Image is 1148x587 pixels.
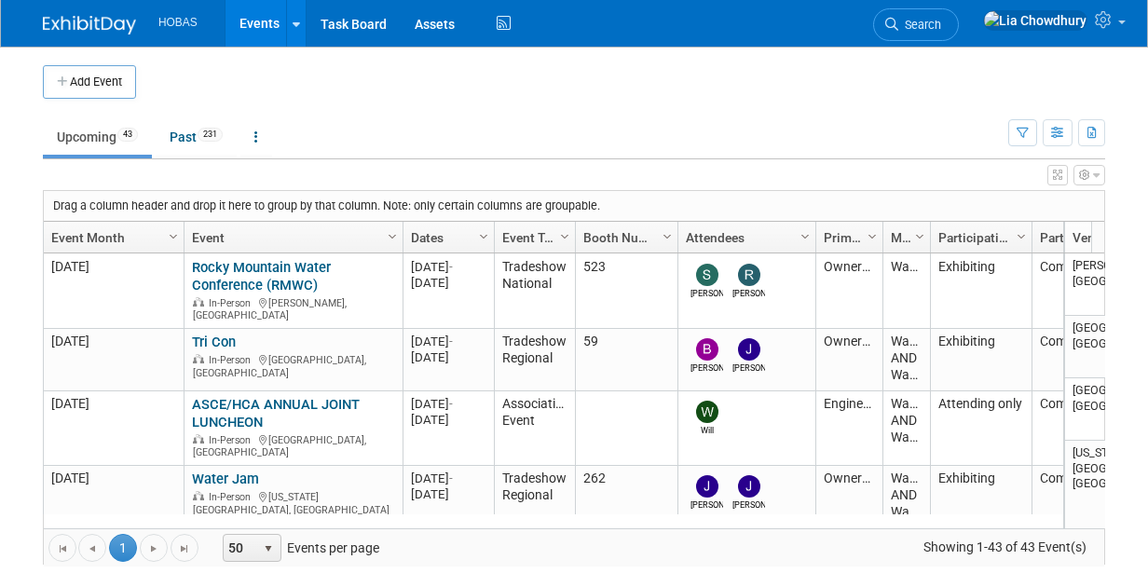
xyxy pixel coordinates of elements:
[43,119,152,155] a: Upcoming43
[224,535,255,561] span: 50
[882,466,930,559] td: Water AND Wastewater
[209,297,256,309] span: In-Person
[882,329,930,391] td: Water AND Wastewater
[51,222,171,253] a: Event Month
[411,412,485,428] div: [DATE]
[930,391,1032,466] td: Attending only
[658,222,678,250] a: Column Settings
[1032,466,1132,559] td: Committed
[824,222,870,253] a: Primary Attendees
[192,334,236,350] a: Tri Con
[192,259,331,293] a: Rocky Mountain Water Conference (RMWC)
[411,349,485,365] div: [DATE]
[192,396,360,430] a: ASCE/HCA ANNUAL JOINT LUNCHEON
[575,466,677,559] td: 262
[494,253,575,328] td: Tradeshow National
[140,534,168,562] a: Go to the next page
[209,354,256,366] span: In-Person
[1032,329,1132,391] td: Committed
[156,119,237,155] a: Past231
[575,329,677,391] td: 59
[1073,222,1137,253] a: Venue Location
[192,431,394,459] div: [GEOGRAPHIC_DATA], [GEOGRAPHIC_DATA]
[192,351,394,379] div: [GEOGRAPHIC_DATA], [GEOGRAPHIC_DATA]
[192,471,259,487] a: Water Jam
[476,229,491,244] span: Column Settings
[912,229,927,244] span: Column Settings
[474,222,495,250] a: Column Settings
[873,8,959,41] a: Search
[696,264,718,286] img: Stephen Alston
[411,222,482,253] a: Dates
[1032,391,1132,466] td: Committed
[494,466,575,559] td: Tradeshow Regional
[690,423,723,437] div: Will Stafford
[815,466,882,559] td: Owners/Engineers
[502,222,563,253] a: Event Type (Tradeshow National, Regional, State, Sponsorship, Assoc Event)
[78,534,106,562] a: Go to the previous page
[557,229,572,244] span: Column Settings
[1040,222,1120,253] a: Participation
[696,401,718,423] img: Will Stafford
[117,128,138,142] span: 43
[690,498,723,512] div: Joe Tipton
[192,488,394,516] div: [US_STATE][GEOGRAPHIC_DATA], [GEOGRAPHIC_DATA]
[85,541,100,556] span: Go to the previous page
[690,286,723,300] div: Stephen Alston
[938,222,1019,253] a: Participation Type
[660,229,675,244] span: Column Settings
[1014,229,1029,244] span: Column Settings
[696,338,718,361] img: Bryant Welch
[43,65,136,99] button: Add Event
[738,475,760,498] img: Jeffrey LeBlanc
[696,475,718,498] img: Joe Tipton
[863,222,883,250] a: Column Settings
[983,10,1087,31] img: Lia Chowdhury
[555,222,576,250] a: Column Settings
[449,397,453,411] span: -
[44,253,184,328] td: [DATE]
[44,391,184,466] td: [DATE]
[43,16,136,34] img: ExhibitDay
[411,471,485,486] div: [DATE]
[798,229,813,244] span: Column Settings
[192,222,390,253] a: Event
[575,253,677,328] td: 523
[732,361,765,375] div: Jeffrey LeBlanc
[192,294,394,322] div: [PERSON_NAME], [GEOGRAPHIC_DATA]
[158,16,198,29] span: HOBAS
[738,338,760,361] img: Jeffrey LeBlanc
[449,334,453,348] span: -
[891,222,918,253] a: Market
[907,534,1104,560] span: Showing 1-43 of 43 Event(s)
[690,361,723,375] div: Bryant Welch
[494,329,575,391] td: Tradeshow Regional
[411,396,485,412] div: [DATE]
[209,491,256,503] span: In-Person
[1032,253,1132,328] td: Committed
[930,466,1032,559] td: Exhibiting
[882,253,930,328] td: Water
[55,541,70,556] span: Go to the first page
[146,541,161,556] span: Go to the next page
[1012,222,1032,250] a: Column Settings
[411,275,485,291] div: [DATE]
[193,491,204,500] img: In-Person Event
[44,466,184,559] td: [DATE]
[164,222,184,250] a: Column Settings
[44,329,184,391] td: [DATE]
[193,354,204,363] img: In-Person Event
[449,471,453,485] span: -
[383,222,403,250] a: Column Settings
[166,229,181,244] span: Column Settings
[686,222,803,253] a: Attendees
[177,541,192,556] span: Go to the last page
[732,286,765,300] div: Rene Garcia
[865,229,880,244] span: Column Settings
[109,534,137,562] span: 1
[882,391,930,466] td: Water AND Wastewater
[171,534,198,562] a: Go to the last page
[198,128,223,142] span: 231
[193,434,204,444] img: In-Person Event
[44,191,1104,221] div: Drag a column header and drop it here to group by that column. Note: only certain columns are gro...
